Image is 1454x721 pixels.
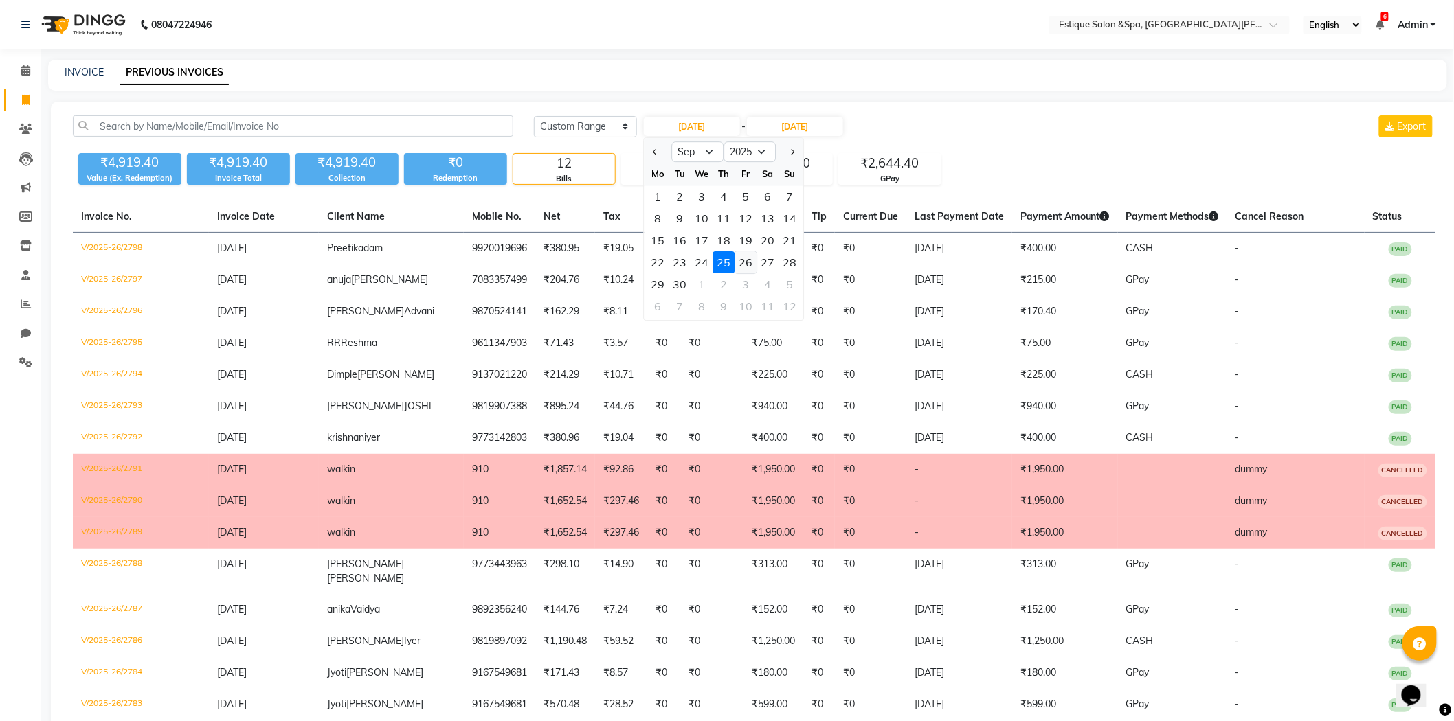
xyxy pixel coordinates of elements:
[779,273,801,295] div: Sunday, October 5, 2025
[713,185,735,207] div: Thursday, September 4, 2025
[327,273,351,286] span: anuja
[1012,359,1118,391] td: ₹225.00
[757,185,779,207] div: 6
[535,328,595,359] td: ₹71.43
[680,359,743,391] td: ₹0
[1389,337,1412,351] span: PAID
[669,163,691,185] div: Tu
[812,210,827,222] span: Tip
[803,485,835,517] td: ₹0
[839,154,941,173] div: ₹2,644.40
[906,296,1012,328] td: [DATE]
[906,485,1012,517] td: -
[78,172,181,184] div: Value (Ex. Redemption)
[757,295,779,317] div: Saturday, October 11, 2025
[647,251,669,273] div: 22
[680,517,743,549] td: ₹0
[464,517,535,549] td: 910
[78,153,181,172] div: ₹4,919.40
[669,185,691,207] div: Tuesday, September 2, 2025
[73,296,209,328] td: V/2025-26/2796
[1378,463,1427,477] span: CANCELLED
[735,251,757,273] div: 26
[217,494,247,507] span: [DATE]
[669,295,691,317] div: 7
[669,229,691,251] div: 16
[713,185,735,207] div: 4
[735,295,757,317] div: 10
[835,233,906,265] td: ₹0
[595,391,647,422] td: ₹44.76
[73,454,209,485] td: V/2025-26/2791
[1396,666,1440,707] iframe: chat widget
[669,251,691,273] div: 23
[1126,273,1150,286] span: GPay
[906,233,1012,265] td: [DATE]
[1381,12,1389,21] span: 6
[1389,400,1412,414] span: PAID
[1012,233,1118,265] td: ₹400.00
[327,463,348,475] span: walk
[691,229,713,251] div: 17
[757,229,779,251] div: 20
[803,359,835,391] td: ₹0
[669,207,691,229] div: Tuesday, September 9, 2025
[647,295,669,317] div: 6
[1235,210,1304,222] span: Cancel Reason
[464,328,535,359] td: 9611347903
[803,454,835,485] td: ₹0
[691,185,713,207] div: Wednesday, September 3, 2025
[327,210,385,222] span: Client Name
[835,296,906,328] td: ₹0
[779,229,801,251] div: 21
[803,391,835,422] td: ₹0
[348,526,355,538] span: in
[757,251,779,273] div: 27
[835,359,906,391] td: ₹0
[835,517,906,549] td: ₹0
[464,485,535,517] td: 910
[647,359,680,391] td: ₹0
[835,454,906,485] td: ₹0
[735,229,757,251] div: 19
[647,273,669,295] div: Monday, September 29, 2025
[757,185,779,207] div: Saturday, September 6, 2025
[73,517,209,549] td: V/2025-26/2789
[1012,264,1118,296] td: ₹215.00
[1398,120,1427,133] span: Export
[348,463,355,475] span: in
[835,264,906,296] td: ₹0
[680,549,743,594] td: ₹0
[327,368,357,380] span: Dimple
[647,185,669,207] div: 1
[835,422,906,454] td: ₹0
[595,549,647,594] td: ₹14.90
[671,141,724,162] select: Select month
[535,549,595,594] td: ₹298.10
[187,172,290,184] div: Invoice Total
[217,400,247,412] span: [DATE]
[535,422,595,454] td: ₹380.96
[743,485,803,517] td: ₹1,950.00
[644,117,740,136] input: Start Date
[647,163,669,185] div: Mo
[779,229,801,251] div: Sunday, September 21, 2025
[217,273,247,286] span: [DATE]
[735,185,757,207] div: 5
[217,463,247,475] span: [DATE]
[669,273,691,295] div: 30
[1235,336,1240,349] span: -
[341,336,377,349] span: Reshma
[757,207,779,229] div: 13
[669,207,691,229] div: 9
[1389,274,1412,288] span: PAID
[803,422,835,454] td: ₹0
[843,210,898,222] span: Current Due
[691,273,713,295] div: Wednesday, October 1, 2025
[647,229,669,251] div: 15
[647,295,669,317] div: Monday, October 6, 2025
[786,141,798,163] button: Next month
[691,251,713,273] div: 24
[535,264,595,296] td: ₹204.76
[1379,115,1433,137] button: Export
